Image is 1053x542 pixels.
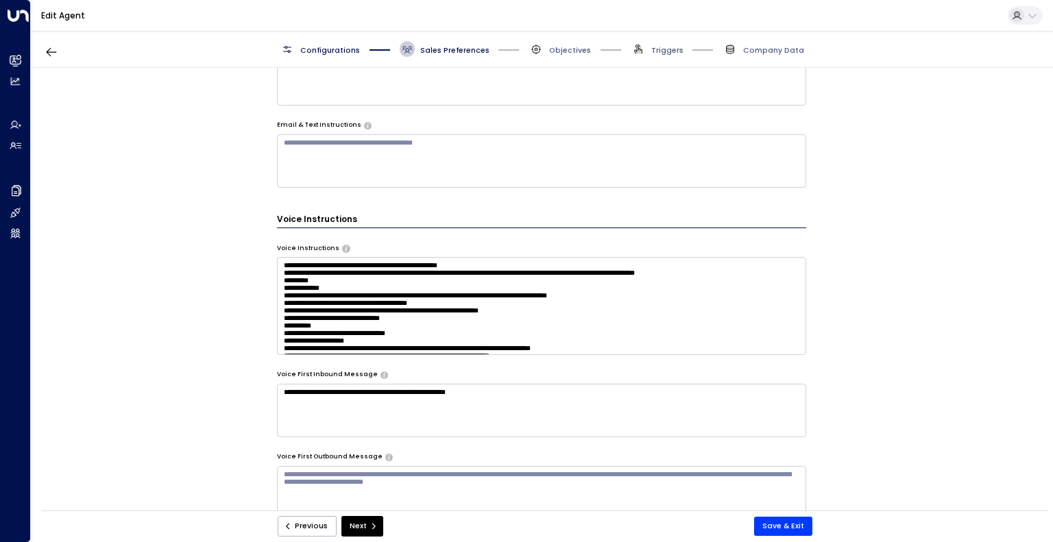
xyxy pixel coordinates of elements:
[278,516,337,537] button: Previous
[385,454,393,460] button: The opening message when making outbound calls. Use placeholders: [Lead Name], [Copilot Name], [C...
[277,452,383,462] label: Voice First Outbound Message
[743,45,804,56] span: Company Data
[341,516,383,537] button: Next
[380,371,388,378] button: The opening message when answering incoming calls. Use placeholders: [Lead Name], [Copilot Name],...
[277,213,807,228] h3: Voice Instructions
[420,45,489,56] span: Sales Preferences
[41,10,85,21] a: Edit Agent
[651,45,683,56] span: Triggers
[277,244,339,254] label: Voice Instructions
[364,122,372,129] button: Provide any specific instructions you want the agent to follow only when responding to leads via ...
[277,370,378,380] label: Voice First Inbound Message
[549,45,591,56] span: Objectives
[277,121,361,130] label: Email & Text Instructions
[754,517,812,536] button: Save & Exit
[342,245,350,251] button: Provide specific instructions for phone conversations, such as tone, pacing, information to empha...
[300,45,360,56] span: Configurations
